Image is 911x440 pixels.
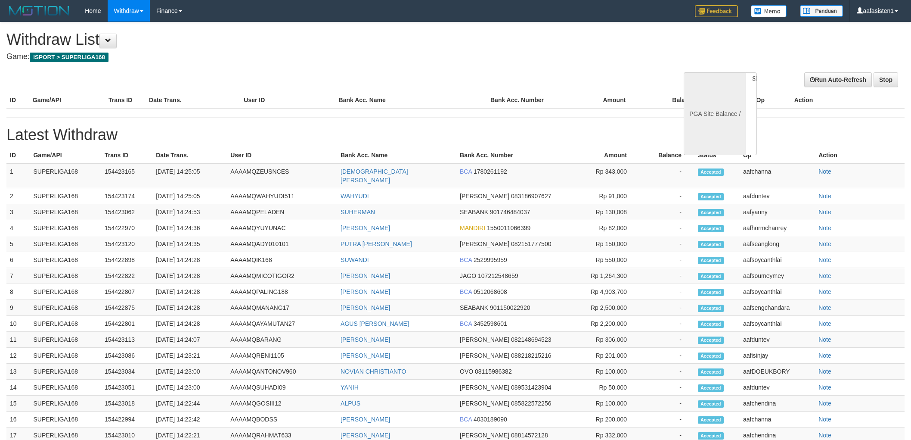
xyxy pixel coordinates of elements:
td: Rp 130,008 [571,204,640,220]
td: aafchanna [740,163,815,188]
a: SUWANDI [341,256,369,263]
th: Status [694,147,740,163]
th: Action [791,92,905,108]
th: Bank Acc. Name [337,147,456,163]
span: Accepted [698,432,724,440]
td: 10 [6,316,30,332]
td: 154423062 [101,204,152,220]
a: [DEMOGRAPHIC_DATA][PERSON_NAME] [341,168,408,184]
td: [DATE] 14:24:28 [152,284,227,300]
span: [PERSON_NAME] [460,432,509,439]
td: 1 [6,163,30,188]
td: AAAAMQBARANG [227,332,337,348]
td: 154423051 [101,380,152,396]
td: aafsoumeymey [740,268,815,284]
a: Note [818,209,831,215]
td: 5 [6,236,30,252]
img: panduan.png [800,5,843,17]
th: Action [815,147,905,163]
a: Note [818,168,831,175]
td: - [640,380,694,396]
th: Amount [571,147,640,163]
span: [PERSON_NAME] [460,193,509,200]
td: SUPERLIGA168 [30,188,101,204]
td: 9 [6,300,30,316]
td: 154423034 [101,364,152,380]
span: Accepted [698,321,724,328]
a: Note [818,193,831,200]
span: Accepted [698,289,724,296]
td: Rp 343,000 [571,163,640,188]
td: SUPERLIGA168 [30,220,101,236]
th: ID [6,92,29,108]
span: 085822572256 [511,400,551,407]
a: Note [818,336,831,343]
a: PUTRA [PERSON_NAME] [341,240,412,247]
h4: Game: [6,53,599,61]
td: - [640,204,694,220]
td: SUPERLIGA168 [30,380,101,396]
td: - [640,348,694,364]
td: 12 [6,348,30,364]
span: BCA [460,168,472,175]
span: 2529995959 [474,256,507,263]
th: ID [6,147,30,163]
td: [DATE] 14:23:21 [152,348,227,364]
td: 8 [6,284,30,300]
a: Note [818,256,831,263]
td: 154422875 [101,300,152,316]
td: AAAAMQAYAMUTAN27 [227,316,337,332]
th: Date Trans. [152,147,227,163]
td: 7 [6,268,30,284]
td: 2 [6,188,30,204]
td: SUPERLIGA168 [30,348,101,364]
span: 901746484037 [490,209,530,215]
td: 154423165 [101,163,152,188]
td: 14 [6,380,30,396]
td: aafsoycanthlai [740,316,815,332]
td: 15 [6,396,30,412]
span: 3452598601 [474,320,507,327]
span: 08814572128 [511,432,548,439]
td: 154423113 [101,332,152,348]
td: - [640,163,694,188]
td: aafduntev [740,188,815,204]
th: Trans ID [105,92,146,108]
td: - [640,236,694,252]
td: Rp 201,000 [571,348,640,364]
a: Note [818,320,831,327]
td: [DATE] 14:24:28 [152,268,227,284]
td: 154422970 [101,220,152,236]
td: - [640,188,694,204]
td: aafsengchandara [740,300,815,316]
span: Accepted [698,353,724,360]
td: [DATE] 14:24:28 [152,300,227,316]
th: Bank Acc. Number [487,92,563,108]
span: 4030189090 [474,416,507,423]
span: 901150022920 [490,304,530,311]
td: [DATE] 14:24:28 [152,316,227,332]
td: Rp 150,000 [571,236,640,252]
a: Note [818,416,831,423]
a: [PERSON_NAME] [341,225,390,231]
th: Amount [563,92,638,108]
img: Feedback.jpg [695,5,738,17]
td: SUPERLIGA168 [30,252,101,268]
img: Button%20Memo.svg [751,5,787,17]
td: SUPERLIGA168 [30,163,101,188]
span: Accepted [698,400,724,408]
td: aafhormchanrey [740,220,815,236]
a: Note [818,288,831,295]
th: Game/API [29,92,105,108]
a: Note [818,384,831,391]
a: NOVIAN CHRISTIANTO [341,368,406,375]
a: [PERSON_NAME] [341,304,390,311]
span: Accepted [698,416,724,424]
td: - [640,268,694,284]
td: Rp 4,903,700 [571,284,640,300]
img: MOTION_logo.png [6,4,72,17]
td: - [640,332,694,348]
a: Note [818,432,831,439]
a: YANIH [341,384,359,391]
td: - [640,364,694,380]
